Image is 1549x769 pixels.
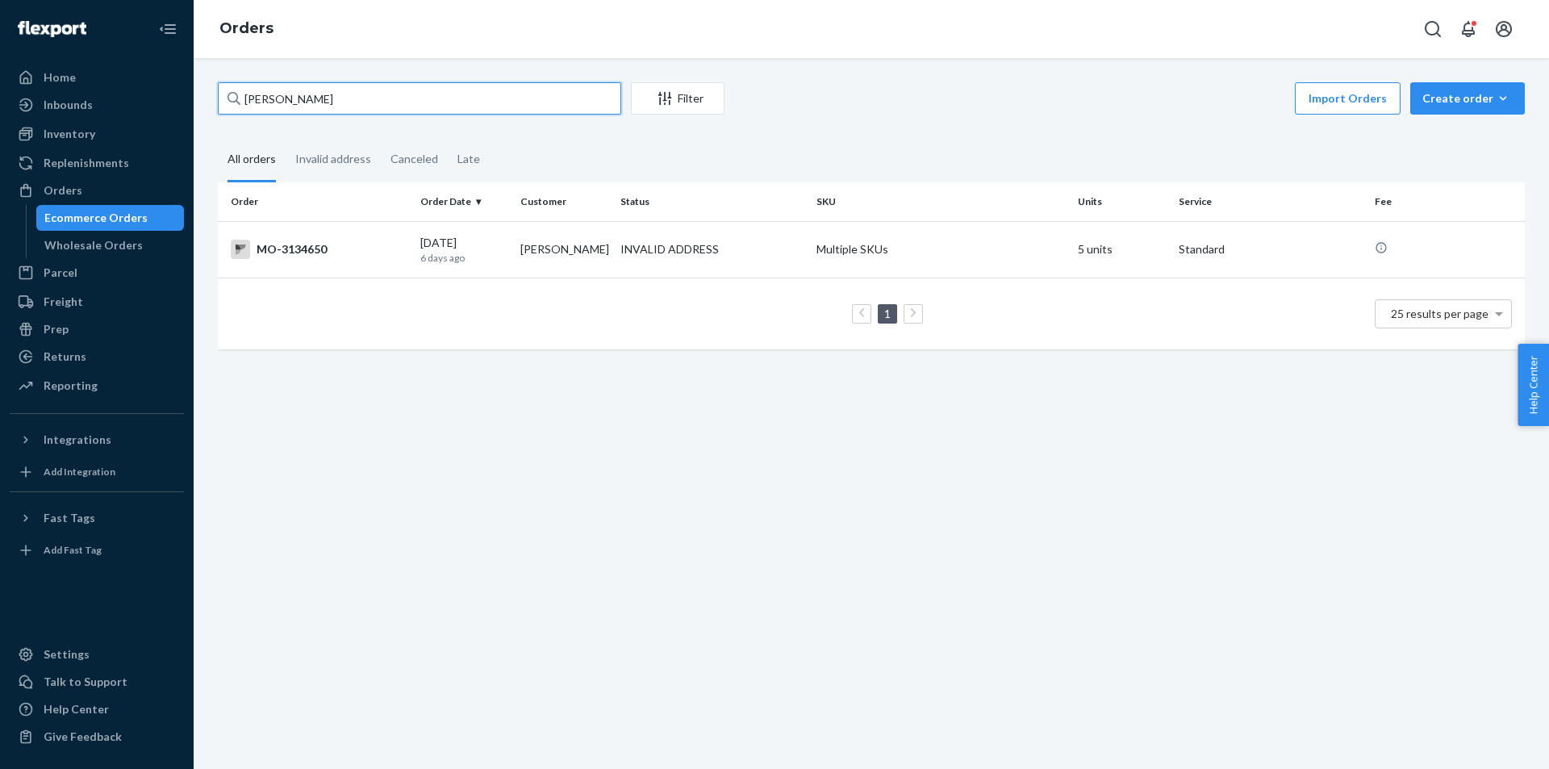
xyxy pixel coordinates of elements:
div: Give Feedback [44,729,122,745]
th: Order [218,182,414,221]
div: Filter [632,90,724,107]
div: Talk to Support [44,674,127,690]
div: [DATE] [420,235,507,265]
div: Home [44,69,76,86]
th: SKU [810,182,1071,221]
a: Replenishments [10,150,184,176]
div: Fast Tags [44,510,95,526]
div: Orders [44,182,82,199]
div: Returns [44,349,86,365]
a: Prep [10,316,184,342]
a: Ecommerce Orders [36,205,185,231]
div: Replenishments [44,155,129,171]
div: MO-3134650 [231,240,407,259]
a: Parcel [10,260,184,286]
button: Open Search Box [1417,13,1449,45]
div: Ecommerce Orders [44,210,148,226]
div: Create order [1422,90,1513,107]
div: Inbounds [44,97,93,113]
div: Parcel [44,265,77,281]
img: Flexport logo [18,21,86,37]
a: Home [10,65,184,90]
th: Units [1071,182,1171,221]
div: Canceled [390,138,438,180]
th: Fee [1368,182,1525,221]
button: Help Center [1518,344,1549,426]
a: Inbounds [10,92,184,118]
button: Give Feedback [10,724,184,750]
th: Status [614,182,810,221]
div: Customer [520,194,607,208]
div: Help Center [44,701,109,717]
p: 6 days ago [420,251,507,265]
a: Freight [10,289,184,315]
input: Search orders [218,82,621,115]
button: Fast Tags [10,505,184,531]
a: Add Integration [10,459,184,485]
span: 25 results per page [1391,307,1488,320]
button: Create order [1410,82,1525,115]
button: Import Orders [1295,82,1401,115]
button: Integrations [10,427,184,453]
a: Help Center [10,696,184,722]
div: Freight [44,294,83,310]
td: Multiple SKUs [810,221,1071,278]
a: Orders [10,178,184,203]
div: Add Fast Tag [44,543,102,557]
a: Page 1 is your current page [881,307,894,320]
div: Add Integration [44,465,115,479]
a: Wholesale Orders [36,232,185,258]
th: Service [1172,182,1368,221]
td: 5 units [1071,221,1171,278]
div: Invalid address [295,138,371,180]
a: Settings [10,642,184,667]
a: Talk to Support [10,669,184,695]
a: Reporting [10,373,184,399]
div: INVALID ADDRESS [620,241,719,257]
a: Inventory [10,121,184,147]
div: Inventory [44,126,95,142]
th: Order Date [414,182,514,221]
button: Open notifications [1452,13,1484,45]
div: Prep [44,321,69,337]
button: Open account menu [1488,13,1520,45]
a: Add Fast Tag [10,537,184,563]
td: [PERSON_NAME] [514,221,614,278]
div: Settings [44,646,90,662]
div: Wholesale Orders [44,237,143,253]
div: All orders [228,138,276,182]
p: Standard [1179,241,1362,257]
div: Late [457,138,480,180]
ol: breadcrumbs [207,6,286,52]
div: Reporting [44,378,98,394]
a: Returns [10,344,184,370]
button: Close Navigation [152,13,184,45]
a: Orders [219,19,273,37]
button: Filter [631,82,724,115]
div: Integrations [44,432,111,448]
